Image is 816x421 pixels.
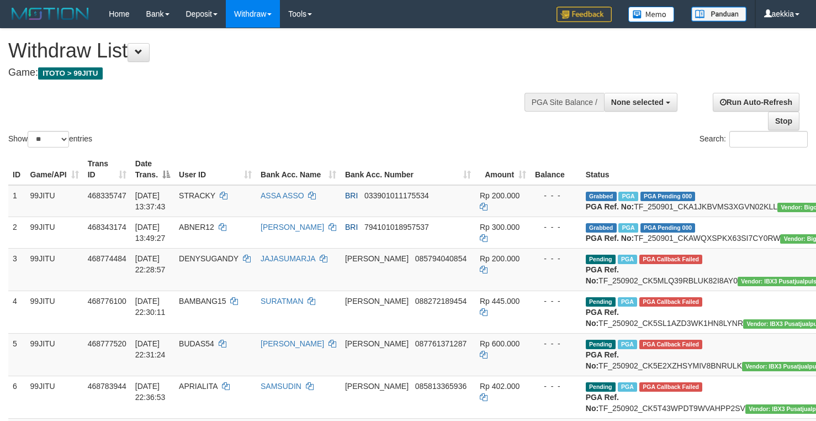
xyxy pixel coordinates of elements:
span: Copy 033901011175534 to clipboard [364,191,429,200]
span: None selected [611,98,664,107]
span: PGA Pending [640,223,696,233]
span: PGA Error [639,382,702,392]
td: 2 [8,217,26,248]
span: PGA Error [639,255,702,264]
input: Search: [729,131,808,148]
span: Rp 200.000 [480,254,520,263]
span: 468777520 [88,339,126,348]
div: - - - [535,338,577,349]
b: PGA Ref. No: [586,350,619,370]
label: Search: [700,131,808,148]
img: panduan.png [691,7,746,22]
td: 99JITU [26,248,83,291]
span: Marked by aeklambo [618,223,638,233]
span: BRI [345,223,358,231]
img: Feedback.jpg [557,7,612,22]
span: APRIALITA [179,382,218,391]
b: PGA Ref. No: [586,234,634,243]
th: Bank Acc. Name: activate to sort column ascending [256,154,341,185]
td: 99JITU [26,333,83,376]
th: Bank Acc. Number: activate to sort column ascending [341,154,475,185]
span: Copy 088272189454 to clipboard [415,297,467,306]
th: Amount: activate to sort column ascending [475,154,531,185]
span: [DATE] 22:36:53 [135,382,166,402]
span: 468335747 [88,191,126,200]
span: 468776100 [88,297,126,306]
th: Balance [531,154,581,185]
span: 468774484 [88,254,126,263]
div: - - - [535,296,577,307]
a: [PERSON_NAME] [261,339,324,348]
th: Game/API: activate to sort column ascending [26,154,83,185]
span: Marked by aeklambo [618,192,638,201]
img: MOTION_logo.png [8,6,92,22]
span: [DATE] 22:30:11 [135,297,166,317]
span: [PERSON_NAME] [345,254,409,263]
th: ID [8,154,26,185]
span: BAMBANG15 [179,297,226,306]
span: Pending [586,255,616,264]
span: PGA Pending [640,192,696,201]
button: None selected [604,93,677,112]
span: Marked by aekford [618,297,637,307]
span: Pending [586,382,616,392]
div: - - - [535,253,577,264]
a: SURATMAN [261,297,304,306]
span: [DATE] 13:49:27 [135,223,166,243]
span: Marked by aekford [618,255,637,264]
a: [PERSON_NAME] [261,223,324,231]
h4: Game: [8,67,533,78]
div: - - - [535,190,577,201]
div: - - - [535,222,577,233]
span: [PERSON_NAME] [345,382,409,391]
span: Rp 300.000 [480,223,520,231]
th: Date Trans.: activate to sort column descending [131,154,174,185]
span: Pending [586,297,616,307]
td: 99JITU [26,217,83,248]
span: Rp 600.000 [480,339,520,348]
b: PGA Ref. No: [586,265,619,285]
a: ASSA ASSO [261,191,304,200]
a: JAJASUMARJA [261,254,315,263]
span: Grabbed [586,223,617,233]
label: Show entries [8,131,92,148]
span: Pending [586,340,616,349]
td: 99JITU [26,291,83,333]
span: Copy 087761371287 to clipboard [415,339,467,348]
span: PGA Error [639,340,702,349]
span: ITOTO > 99JITU [38,67,103,80]
span: [PERSON_NAME] [345,297,409,306]
td: 1 [8,185,26,217]
span: BUDAS54 [179,339,214,348]
span: DENYSUGANDY [179,254,239,263]
div: PGA Site Balance / [524,93,604,112]
span: Marked by aekford [618,340,637,349]
span: PGA Error [639,297,702,307]
td: 3 [8,248,26,291]
span: [DATE] 13:37:43 [135,191,166,211]
a: SAMSUDIN [261,382,301,391]
td: 99JITU [26,376,83,418]
th: Trans ID: activate to sort column ascending [83,154,131,185]
td: 5 [8,333,26,376]
b: PGA Ref. No: [586,202,634,211]
span: Rp 402.000 [480,382,520,391]
span: 468343174 [88,223,126,231]
a: Run Auto-Refresh [713,93,799,112]
span: 468783944 [88,382,126,391]
span: Copy 794101018957537 to clipboard [364,223,429,231]
select: Showentries [28,131,69,148]
a: Stop [768,112,799,130]
th: User ID: activate to sort column ascending [174,154,256,185]
span: Copy 085794040854 to clipboard [415,254,467,263]
b: PGA Ref. No: [586,393,619,413]
span: Rp 200.000 [480,191,520,200]
span: ABNER12 [179,223,214,231]
div: - - - [535,381,577,392]
span: Marked by aekford [618,382,637,392]
span: Copy 085813365936 to clipboard [415,382,467,391]
span: [PERSON_NAME] [345,339,409,348]
h1: Withdraw List [8,40,533,62]
span: [DATE] 22:31:24 [135,339,166,359]
span: Rp 445.000 [480,297,520,306]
